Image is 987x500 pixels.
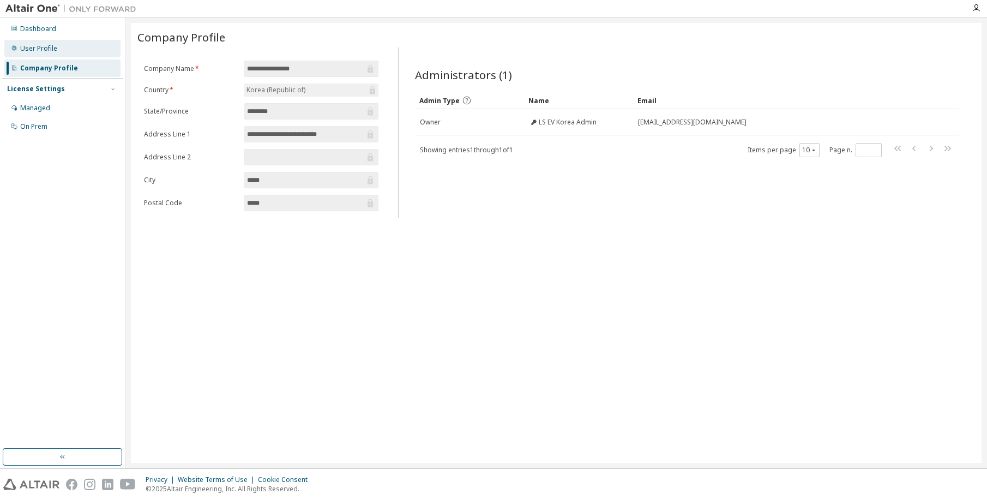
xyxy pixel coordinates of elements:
[528,92,629,109] div: Name
[748,143,820,157] span: Items per page
[66,479,77,490] img: facebook.svg
[178,475,258,484] div: Website Terms of Use
[20,64,78,73] div: Company Profile
[419,96,460,105] span: Admin Type
[146,475,178,484] div: Privacy
[802,146,817,154] button: 10
[5,3,142,14] img: Altair One
[144,64,238,73] label: Company Name
[20,25,56,33] div: Dashboard
[637,92,928,109] div: Email
[638,118,747,127] span: [EMAIL_ADDRESS][DOMAIN_NAME]
[420,145,513,154] span: Showing entries 1 through 1 of 1
[144,199,238,207] label: Postal Code
[7,85,65,93] div: License Settings
[144,86,238,94] label: Country
[144,153,238,162] label: Address Line 2
[539,118,597,127] span: LS EV Korea Admin
[84,479,95,490] img: instagram.svg
[144,130,238,139] label: Address Line 1
[245,84,307,96] div: Korea (Republic of)
[415,67,512,82] span: Administrators (1)
[420,118,441,127] span: Owner
[244,84,378,97] div: Korea (Republic of)
[20,122,47,131] div: On Prem
[144,107,238,116] label: State/Province
[20,104,50,112] div: Managed
[120,479,136,490] img: youtube.svg
[20,44,57,53] div: User Profile
[3,479,59,490] img: altair_logo.svg
[258,475,314,484] div: Cookie Consent
[146,484,314,493] p: © 2025 Altair Engineering, Inc. All Rights Reserved.
[144,176,238,184] label: City
[137,29,225,45] span: Company Profile
[102,479,113,490] img: linkedin.svg
[829,143,882,157] span: Page n.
